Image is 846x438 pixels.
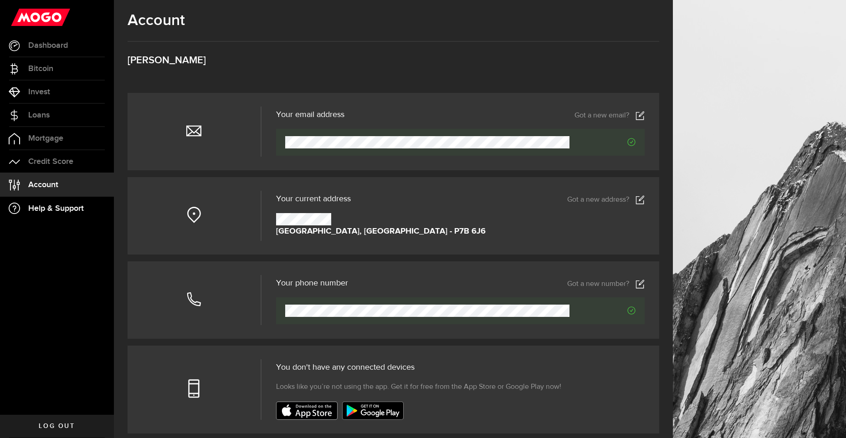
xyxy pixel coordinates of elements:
[567,280,645,289] a: Got a new number?
[28,204,84,213] span: Help & Support
[342,402,404,420] img: badge-google-play.svg
[276,363,415,372] span: You don't have any connected devices
[128,11,659,30] h1: Account
[28,65,53,73] span: Bitcoin
[276,279,348,287] h3: Your phone number
[28,41,68,50] span: Dashboard
[28,134,63,143] span: Mortgage
[28,158,73,166] span: Credit Score
[7,4,35,31] button: Open LiveChat chat widget
[276,195,351,203] span: Your current address
[28,88,50,96] span: Invest
[276,402,338,420] img: badge-app-store.svg
[567,195,645,204] a: Got a new address?
[276,382,561,392] span: Looks like you’re not using the app. Get it for free from the App Store or Google Play now!
[28,181,58,189] span: Account
[574,111,645,120] a: Got a new email?
[569,306,636,315] span: Verified
[28,111,50,119] span: Loans
[39,423,75,429] span: Log out
[128,56,659,66] h3: [PERSON_NAME]
[569,138,636,146] span: Verified
[276,111,344,119] h3: Your email address
[276,225,486,238] strong: [GEOGRAPHIC_DATA], [GEOGRAPHIC_DATA] - P7B 6J6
